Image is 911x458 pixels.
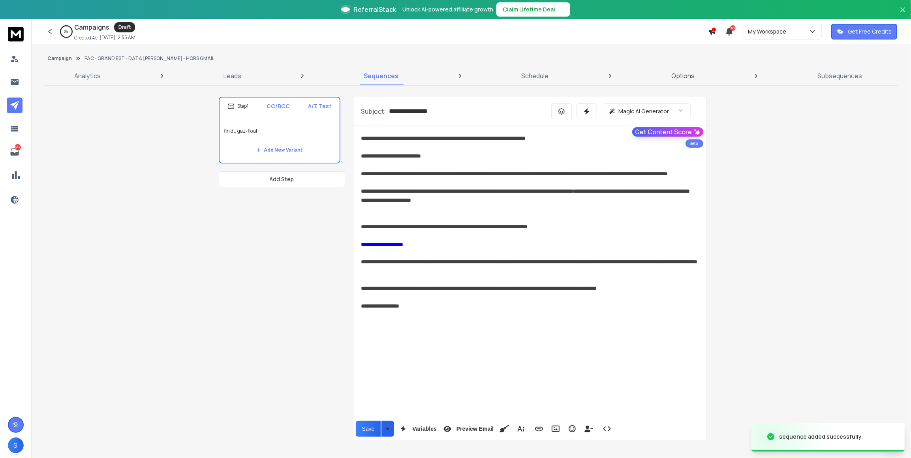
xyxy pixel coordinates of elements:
[227,103,249,110] div: Step 1
[15,144,21,150] p: 647
[548,421,563,437] button: Insert Image (Ctrl+P)
[402,6,493,13] p: Unlock AI-powered affiliate growth
[667,66,699,85] a: Options
[558,6,564,13] span: →
[748,28,789,36] p: My Workspace
[74,35,98,41] p: Created At:
[602,103,691,119] button: Magic AI Generator
[831,24,897,39] button: Get Free Credits
[219,97,340,163] li: Step1CC/BCCA/Z Testfin du gaz-fioulAdd New Variant
[359,66,404,85] a: Sequences
[219,66,246,85] a: Leads
[250,142,309,158] button: Add New Variant
[619,107,669,115] p: Magic AI Generator
[47,55,72,62] button: Campaign
[532,421,547,437] button: Insert Link (Ctrl+K)
[7,144,23,160] a: 647
[517,66,553,85] a: Schedule
[64,29,69,34] p: 0 %
[496,2,570,17] button: Claim Lifetime Deal→
[455,426,495,432] span: Preview Email
[898,5,908,24] button: Close banner
[85,55,214,62] p: PAC - GRAND EST - DATA [PERSON_NAME] - HORS GMAIL
[513,421,528,437] button: More Text
[521,71,548,81] p: Schedule
[356,421,381,437] button: Save
[730,25,736,31] span: 50
[353,5,396,14] span: ReferralStack
[74,71,101,81] p: Analytics
[396,421,438,437] button: Variables
[8,437,24,453] button: S
[224,120,335,142] p: fin du gaz-fioul
[364,71,399,81] p: Sequences
[411,426,438,432] span: Variables
[497,421,512,437] button: Clean HTML
[813,66,867,85] a: Subsequences
[69,66,105,85] a: Analytics
[100,34,135,41] p: [DATE] 12:55 AM
[308,102,332,110] p: A/Z Test
[779,433,863,441] div: sequence added successfully.
[817,71,862,81] p: Subsequences
[219,171,345,187] button: Add Step
[224,71,241,81] p: Leads
[848,28,892,36] p: Get Free Credits
[267,102,290,110] p: CC/BCC
[440,421,495,437] button: Preview Email
[361,107,386,116] p: Subject:
[686,139,703,148] div: Beta
[632,127,703,137] button: Get Content Score
[74,23,109,32] h1: Campaigns
[114,22,135,32] div: Draft
[671,71,695,81] p: Options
